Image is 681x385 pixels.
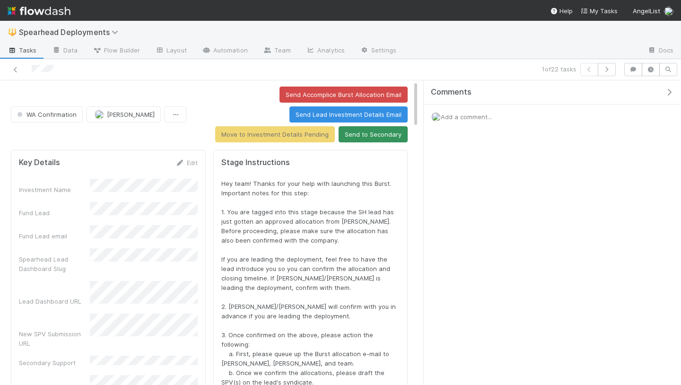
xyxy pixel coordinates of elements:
[279,87,408,103] button: Send Accomplice Burst Allocation Email
[8,28,17,36] span: 🔱
[15,111,77,118] span: WA Confirmation
[352,44,404,59] a: Settings
[11,106,83,122] button: WA Confirmation
[215,126,335,142] button: Move to Investment Details Pending
[19,158,60,167] h5: Key Details
[289,106,408,122] button: Send Lead Investment Details Email
[19,358,90,367] div: Secondary Support
[19,231,90,241] div: Fund Lead email
[633,7,660,15] span: AngelList
[580,6,618,16] a: My Tasks
[87,106,161,122] button: [PERSON_NAME]
[542,64,576,74] span: 1 of 22 tasks
[431,87,471,97] span: Comments
[93,45,140,55] span: Flow Builder
[441,113,492,121] span: Add a comment...
[550,6,573,16] div: Help
[19,208,90,218] div: Fund Lead
[148,44,194,59] a: Layout
[85,44,148,59] a: Flow Builder
[19,329,90,348] div: New SPV Submission URL
[298,44,352,59] a: Analytics
[339,126,408,142] button: Send to Secondary
[194,44,255,59] a: Automation
[44,44,85,59] a: Data
[8,45,37,55] span: Tasks
[580,7,618,15] span: My Tasks
[664,7,673,16] img: avatar_784ea27d-2d59-4749-b480-57d513651deb.png
[19,27,123,37] span: Spearhead Deployments
[255,44,298,59] a: Team
[8,3,70,19] img: logo-inverted-e16ddd16eac7371096b0.svg
[95,110,104,119] img: avatar_784ea27d-2d59-4749-b480-57d513651deb.png
[19,185,90,194] div: Investment Name
[640,44,681,59] a: Docs
[175,159,198,166] a: Edit
[19,297,90,306] div: Lead Dashboard URL
[107,111,155,118] span: [PERSON_NAME]
[19,254,90,273] div: Spearhead Lead Dashboard Slug
[431,112,441,122] img: avatar_784ea27d-2d59-4749-b480-57d513651deb.png
[221,158,400,167] h5: Stage Instructions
